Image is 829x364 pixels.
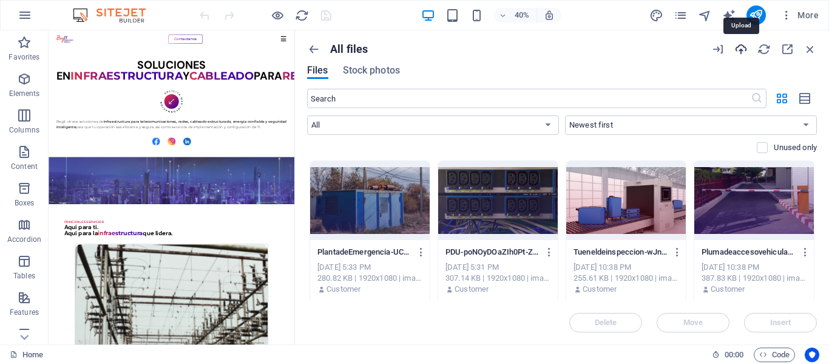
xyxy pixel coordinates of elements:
[574,247,667,258] p: Tueneldeinspeccion-wJnAgFw4wAzT5bdA25BRGQ.jpg
[512,8,532,22] h6: 40%
[711,284,745,295] p: Customer
[270,8,285,22] button: Click here to leave preview mode and continue editing
[702,262,807,273] div: [DATE] 10:38 PM
[445,273,550,284] div: 307.14 KB | 1920x1080 | image/jpeg
[9,89,40,98] p: Elements
[746,5,766,25] button: publish
[15,198,35,208] p: Boxes
[749,9,763,22] i: Publish
[317,273,422,284] div: 280.82 KB | 1920x1080 | image/jpeg
[455,284,489,295] p: Customer
[307,63,328,78] span: Files
[327,284,360,295] p: Customer
[702,247,795,258] p: Plumadeaccesovehicular-Bl0AGz9FEAd02aZuJHThYQ.jpg
[712,348,744,362] h6: Session time
[649,8,664,22] button: design
[307,89,751,108] input: Search
[494,8,537,22] button: 40%
[804,43,817,56] i: Close
[702,273,807,284] div: 387.83 KB | 1920x1080 | image/jpeg
[698,9,712,22] i: Navigator
[13,271,35,281] p: Tables
[574,273,678,284] div: 255.61 KB | 1920x1080 | image/jpeg
[445,262,550,273] div: [DATE] 5:31 PM
[445,247,539,258] p: PDU-poNOyDOaZIh0Pt-ZNikhSA.jpg
[780,43,794,56] i: Maximize
[9,125,39,135] p: Columns
[343,63,400,78] span: Stock photos
[757,43,771,56] i: Reload
[574,262,678,273] div: [DATE] 10:38 PM
[722,8,737,22] button: text_generator
[70,8,161,22] img: Editor Logo
[294,8,309,22] button: reload
[776,5,824,25] button: More
[698,8,712,22] button: navigator
[759,348,790,362] span: Code
[544,10,555,21] i: On resize automatically adjust zoom level to fit chosen device.
[583,284,617,295] p: Customer
[805,348,819,362] button: Usercentrics
[7,235,41,244] p: Accordion
[8,52,39,62] p: Favorites
[674,9,688,22] i: Pages (Ctrl+Alt+S)
[10,348,43,362] a: Click to cancel selection. Double-click to open Pages
[780,9,819,21] span: More
[330,43,368,56] p: All files
[774,142,817,153] p: Displays only files that are not in use on the website. Files added during this session can still...
[722,9,736,22] i: AI Writer
[725,348,743,362] span: 00 00
[754,348,795,362] button: Code
[317,247,411,258] p: PlantadeEmergencia-UC6jepPFv1u4wUBLOIPHeA.jpg
[674,8,688,22] button: pages
[733,350,735,359] span: :
[317,262,422,273] div: [DATE] 5:33 PM
[295,9,309,22] i: Reload page
[10,307,39,317] p: Features
[307,43,320,56] i: Show all folders
[649,9,663,22] i: Design (Ctrl+Alt+Y)
[11,162,38,171] p: Content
